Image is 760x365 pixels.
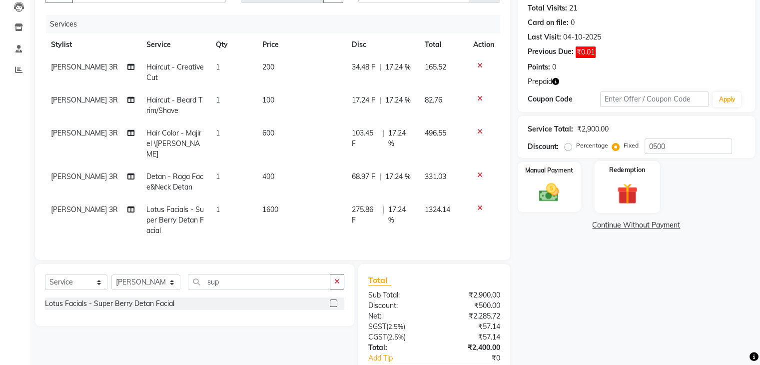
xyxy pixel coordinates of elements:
[361,342,434,353] div: Total:
[425,205,450,214] span: 1324.14
[146,205,204,235] span: Lotus Facials - Super Berry Detan Facial
[262,62,274,71] span: 200
[216,128,220,137] span: 1
[600,91,709,107] input: Enter Offer / Coupon Code
[388,322,403,330] span: 2.5%
[382,204,384,225] span: |
[146,128,201,158] span: Hair Color - Majirel \[PERSON_NAME]
[434,300,508,311] div: ₹500.00
[388,128,413,149] span: 17.24 %
[361,290,434,300] div: Sub Total:
[361,300,434,311] div: Discount:
[188,274,330,289] input: Search or Scan
[216,62,220,71] span: 1
[528,76,552,87] span: Prepaid
[51,205,118,214] span: [PERSON_NAME] 3R
[434,321,508,332] div: ₹57.14
[361,321,434,332] div: ( )
[576,46,596,58] span: ₹0.01
[425,62,446,71] span: 165.52
[382,128,384,149] span: |
[216,95,220,104] span: 1
[533,181,565,204] img: _cash.svg
[434,342,508,353] div: ₹2,400.00
[434,290,508,300] div: ₹2,900.00
[385,62,411,72] span: 17.24 %
[361,311,434,321] div: Net:
[352,62,375,72] span: 34.48 F
[51,95,118,104] span: [PERSON_NAME] 3R
[361,353,446,363] a: Add Tip
[368,275,391,285] span: Total
[569,3,577,13] div: 21
[467,33,500,56] th: Action
[379,62,381,72] span: |
[146,95,202,115] span: Haircut - Beard Trim/Shave
[262,205,278,214] span: 1600
[434,332,508,342] div: ₹57.14
[528,62,550,72] div: Points:
[388,204,413,225] span: 17.24 %
[216,205,220,214] span: 1
[528,124,573,134] div: Service Total:
[609,165,645,174] label: Redemption
[146,62,204,82] span: Haircut - Creative Cut
[389,333,404,341] span: 2.5%
[262,128,274,137] span: 600
[425,128,446,137] span: 496.55
[256,33,346,56] th: Price
[610,181,644,206] img: _gift.svg
[379,95,381,105] span: |
[528,94,600,104] div: Coupon Code
[368,332,387,341] span: CGST
[713,92,741,107] button: Apply
[216,172,220,181] span: 1
[571,17,575,28] div: 0
[352,204,378,225] span: 275.86 F
[146,172,203,191] span: Detan - Raga Face&Neck Detan
[51,62,118,71] span: [PERSON_NAME] 3R
[210,33,256,56] th: Qty
[262,95,274,104] span: 100
[140,33,210,56] th: Service
[576,141,608,150] label: Percentage
[262,172,274,181] span: 400
[446,353,507,363] div: ₹0
[51,172,118,181] span: [PERSON_NAME] 3R
[525,166,573,175] label: Manual Payment
[425,95,442,104] span: 82.76
[51,128,118,137] span: [PERSON_NAME] 3R
[624,141,639,150] label: Fixed
[45,298,174,309] div: Lotus Facials - Super Berry Detan Facial
[528,46,574,58] div: Previous Due:
[45,33,140,56] th: Stylist
[352,128,378,149] span: 103.45 F
[520,220,753,230] a: Continue Without Payment
[361,332,434,342] div: ( )
[552,62,556,72] div: 0
[368,322,386,331] span: SGST
[379,171,381,182] span: |
[434,311,508,321] div: ₹2,285.72
[385,95,411,105] span: 17.24 %
[563,32,601,42] div: 04-10-2025
[425,172,446,181] span: 331.03
[528,141,559,152] div: Discount:
[528,3,567,13] div: Total Visits:
[528,32,561,42] div: Last Visit:
[385,171,411,182] span: 17.24 %
[528,17,569,28] div: Card on file:
[577,124,609,134] div: ₹2,900.00
[419,33,467,56] th: Total
[352,171,375,182] span: 68.97 F
[46,15,508,33] div: Services
[346,33,419,56] th: Disc
[352,95,375,105] span: 17.24 F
